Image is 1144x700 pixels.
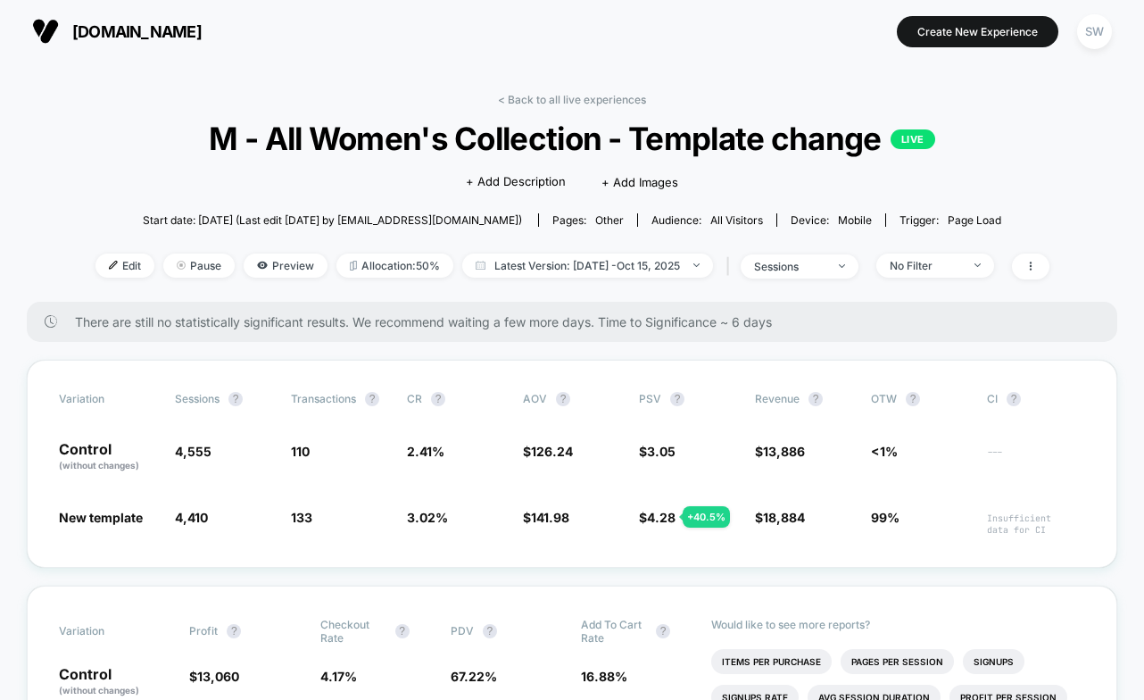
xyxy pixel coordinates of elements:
img: end [839,264,845,268]
span: 3.05 [647,444,676,459]
span: 110 [291,444,310,459]
img: end [693,263,700,267]
p: LIVE [891,129,935,149]
span: | [722,254,741,279]
span: Insufficient data for CI [987,512,1085,536]
div: sessions [754,260,825,273]
a: < Back to all live experiences [498,93,646,106]
div: Trigger: [899,213,1001,227]
span: + Add Images [601,175,678,189]
button: ? [656,624,670,638]
span: Device: [776,213,885,227]
button: ? [1007,392,1021,406]
div: Audience: [651,213,763,227]
span: Checkout Rate [320,618,386,645]
div: + 40.5 % [683,506,730,528]
span: There are still no statistically significant results. We recommend waiting a few more days . Time... [75,314,1082,329]
span: Pause [163,254,235,278]
span: New template [59,510,143,525]
span: 4.17 % [320,669,357,684]
span: $ [523,444,573,459]
span: Page Load [948,213,1001,227]
span: + Add Description [466,173,566,191]
span: PDV [451,624,474,637]
span: 13,886 [763,444,805,459]
button: ? [808,392,823,406]
span: CI [987,392,1085,406]
button: ? [556,392,570,406]
button: ? [227,624,241,638]
span: $ [755,444,805,459]
span: mobile [838,213,872,227]
p: Control [59,442,157,472]
button: ? [365,392,379,406]
span: Start date: [DATE] (Last edit [DATE] by [EMAIL_ADDRESS][DOMAIN_NAME]) [143,213,522,227]
span: Edit [95,254,154,278]
span: OTW [871,392,969,406]
span: Variation [59,392,157,406]
button: SW [1072,13,1117,50]
span: 13,060 [197,669,239,684]
span: other [595,213,624,227]
button: [DOMAIN_NAME] [27,17,207,46]
span: All Visitors [710,213,763,227]
p: Would like to see more reports? [711,618,1085,631]
img: edit [109,261,118,270]
span: [DOMAIN_NAME] [72,22,202,41]
span: Add To Cart Rate [581,618,647,645]
span: $ [639,510,676,525]
img: calendar [476,261,485,270]
li: Pages Per Session [841,649,954,674]
span: $ [189,669,239,684]
span: 4,555 [175,444,211,459]
button: ? [395,624,410,638]
span: Sessions [175,392,220,405]
img: rebalance [350,261,357,271]
span: (without changes) [59,685,139,696]
button: Create New Experience [897,16,1058,47]
button: ? [228,392,243,406]
span: Variation [59,618,157,645]
p: Control [59,667,171,697]
li: Signups [963,649,1024,674]
span: Revenue [755,392,800,405]
span: AOV [523,392,547,405]
span: --- [987,446,1085,472]
span: Preview [244,254,327,278]
span: Transactions [291,392,356,405]
span: 141.98 [531,510,569,525]
button: ? [906,392,920,406]
img: end [177,261,186,270]
img: Visually logo [32,18,59,45]
button: ? [670,392,684,406]
span: 126.24 [531,444,573,459]
span: 99% [871,510,899,525]
span: Profit [189,624,218,637]
span: Allocation: 50% [336,254,453,278]
div: Pages: [552,213,624,227]
span: PSV [639,392,661,405]
span: 133 [291,510,312,525]
span: 18,884 [763,510,805,525]
span: $ [639,444,676,459]
span: Latest Version: [DATE] - Oct 15, 2025 [462,254,713,278]
span: $ [523,510,569,525]
button: ? [431,392,445,406]
div: No Filter [890,259,961,272]
span: CR [407,392,422,405]
span: 2.41 % [407,444,444,459]
span: 16.88 % [581,669,627,684]
span: 4.28 [647,510,676,525]
span: (without changes) [59,460,139,471]
span: <1% [871,444,898,459]
span: 4,410 [175,510,208,525]
span: $ [755,510,805,525]
li: Items Per Purchase [711,649,832,674]
div: SW [1077,14,1112,49]
span: 3.02 % [407,510,448,525]
img: end [974,263,981,267]
button: ? [483,624,497,638]
span: 67.22 % [451,669,497,684]
span: M - All Women's Collection - Template change [143,120,1001,157]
